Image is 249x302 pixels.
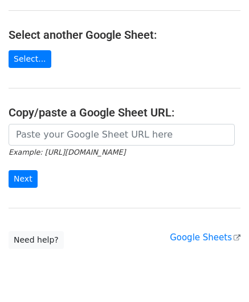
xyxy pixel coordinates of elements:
[9,124,235,146] input: Paste your Google Sheet URL here
[9,170,38,188] input: Next
[9,50,51,68] a: Select...
[9,231,64,249] a: Need help?
[170,232,240,243] a: Google Sheets
[9,148,125,156] small: Example: [URL][DOMAIN_NAME]
[192,247,249,302] iframe: Chat Widget
[9,28,240,42] h4: Select another Google Sheet:
[9,106,240,119] h4: Copy/paste a Google Sheet URL:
